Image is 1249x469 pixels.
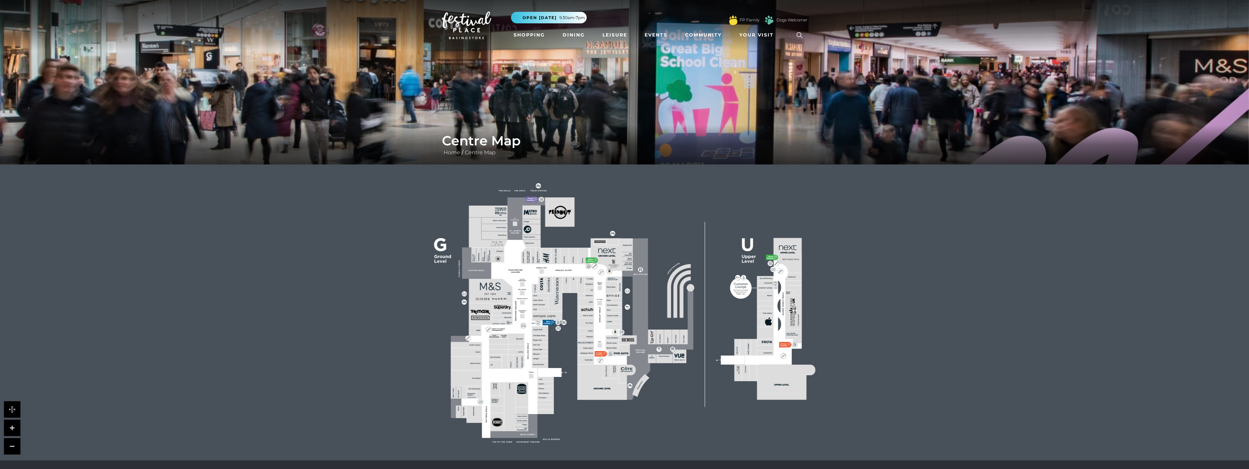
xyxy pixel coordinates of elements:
a: Dining [560,29,587,41]
span: Your Visit [739,32,774,38]
span: Open [DATE] [523,15,557,21]
div: / [437,133,812,157]
a: Community [682,29,724,41]
img: Festival Place Logo [442,12,491,39]
button: Open [DATE] 9.30am-7pm [511,12,587,23]
a: Centre Map [463,149,497,156]
a: Shopping [511,29,548,41]
a: Events [642,29,670,41]
a: Your Visit [737,29,779,41]
span: 9.30am-7pm [559,15,585,21]
a: Leisure [600,29,630,41]
h1: Centre Map [442,133,807,149]
a: Home [442,149,462,156]
a: FP Family [740,17,759,23]
a: Dogs Welcome! [777,17,807,23]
